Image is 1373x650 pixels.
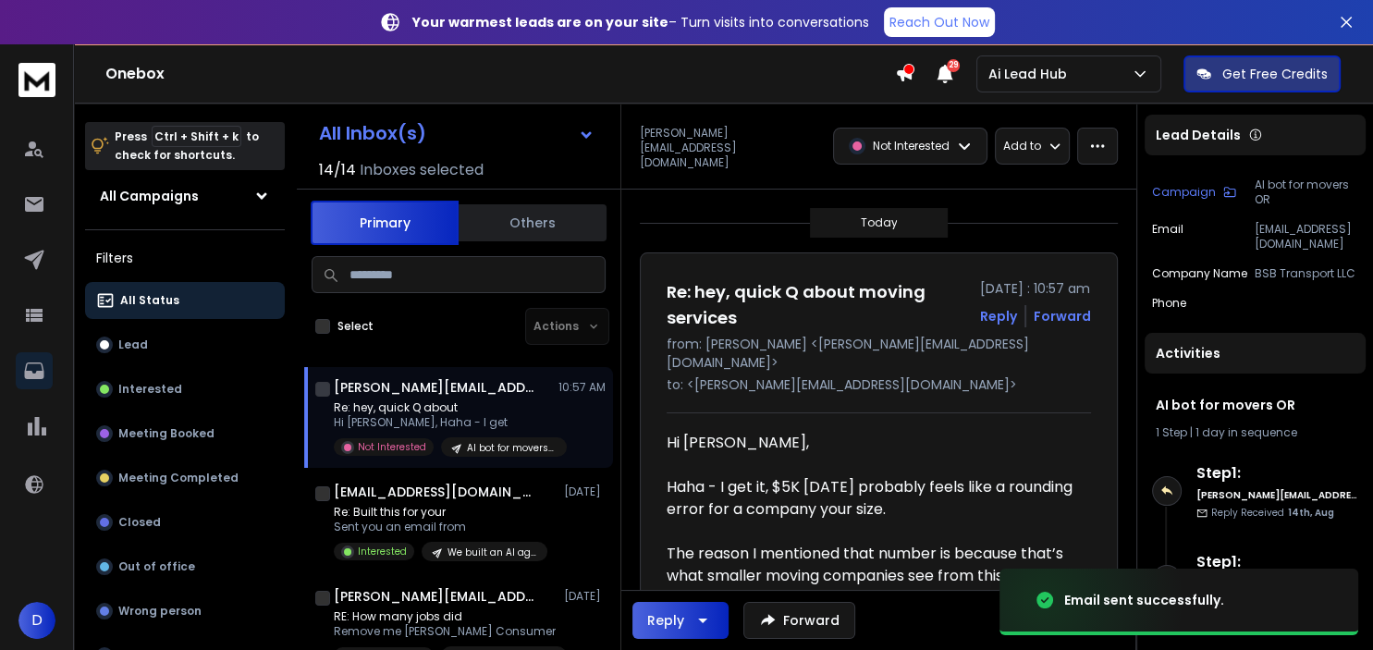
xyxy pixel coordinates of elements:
p: AI bot for movers OR [1255,178,1358,207]
p: Email [1152,222,1183,251]
p: to: <[PERSON_NAME][EMAIL_ADDRESS][DOMAIN_NAME]> [667,375,1091,394]
div: | [1156,425,1355,440]
p: Not Interested [873,139,950,153]
span: 14 / 14 [319,159,356,181]
h1: All Campaigns [100,187,199,205]
p: from: [PERSON_NAME] <[PERSON_NAME][EMAIL_ADDRESS][DOMAIN_NAME]> [667,335,1091,372]
span: 14th, Aug [1288,506,1334,520]
button: D [18,602,55,639]
p: Remove me [PERSON_NAME] Consumer [334,624,556,639]
button: Get Free Credits [1183,55,1341,92]
strong: Your warmest leads are on your site [412,13,668,31]
p: Interested [118,382,182,397]
button: Reply [632,602,729,639]
p: Get Free Credits [1222,65,1328,83]
p: Press to check for shortcuts. [115,128,259,165]
button: All Inbox(s) [304,115,609,152]
p: Sent you an email from [334,520,547,534]
h6: Step 1 : [1196,551,1358,573]
p: [EMAIL_ADDRESS][DOMAIN_NAME] [1255,222,1358,251]
label: Select [337,319,374,334]
p: [DATE] : 10:57 am [980,279,1091,298]
p: Ai Lead Hub [988,65,1074,83]
button: Others [459,202,607,243]
button: Interested [85,371,285,408]
button: Meeting Completed [85,460,285,497]
button: Out of office [85,548,285,585]
div: Activities [1145,333,1366,374]
h1: Re: hey, quick Q about moving services [667,279,969,331]
h1: [PERSON_NAME][EMAIL_ADDRESS][DOMAIN_NAME] [334,378,537,397]
span: 1 Step [1156,424,1187,440]
button: Campaign [1152,178,1236,207]
p: [DATE] [564,484,606,499]
p: Phone [1152,296,1186,311]
p: Meeting Booked [118,426,215,441]
p: Meeting Completed [118,471,239,485]
span: Ctrl + Shift + k [152,126,241,147]
p: Not Interested [358,440,426,454]
h3: Inboxes selected [360,159,484,181]
p: 10:57 AM [558,380,606,395]
div: Email sent successfully. [1064,591,1224,609]
h1: AI bot for movers OR [1156,396,1355,414]
p: Hi [PERSON_NAME], Haha - I get [334,415,556,430]
p: Add to [1003,139,1041,153]
span: 29 [947,59,960,72]
h6: [PERSON_NAME][EMAIL_ADDRESS][DOMAIN_NAME] [1196,488,1358,502]
p: – Turn visits into conversations [412,13,869,31]
div: Forward [1034,307,1091,325]
span: 1 day in sequence [1195,424,1297,440]
h1: Onebox [105,63,895,85]
div: The reason I mentioned that number is because that’s what smaller moving companies see from this ... [667,543,1076,609]
div: Haha - I get it, $5K [DATE] probably feels like a rounding error for a company your size. [667,476,1076,521]
p: Re: hey, quick Q about [334,400,556,415]
p: RE: How many jobs did [334,609,556,624]
button: Lead [85,326,285,363]
p: Reach Out Now [889,13,989,31]
p: Lead [118,337,148,352]
h1: [EMAIL_ADDRESS][DOMAIN_NAME] [334,483,537,501]
button: Forward [743,602,855,639]
p: Campaign [1152,185,1216,200]
button: Meeting Booked [85,415,285,452]
h1: All Inbox(s) [319,124,426,142]
p: Re: Built this for your [334,505,547,520]
p: [PERSON_NAME][EMAIL_ADDRESS][DOMAIN_NAME] [640,126,822,170]
p: [DATE] [564,589,606,604]
div: Hi [PERSON_NAME], [667,432,1076,454]
a: Reach Out Now [884,7,995,37]
button: All Campaigns [85,178,285,215]
p: Company Name [1152,266,1247,281]
p: Interested [358,545,407,558]
button: Reply [980,307,1017,325]
h1: [PERSON_NAME][EMAIL_ADDRESS][DOMAIN_NAME] [334,587,537,606]
p: Wrong person [118,604,202,619]
p: Lead Details [1156,126,1241,144]
h6: Step 1 : [1196,462,1358,484]
button: Primary [311,201,459,245]
button: All Status [85,282,285,319]
p: Out of office [118,559,195,574]
img: logo [18,63,55,97]
p: All Status [120,293,179,308]
div: Reply [647,611,684,630]
p: Closed [118,515,161,530]
p: Today [860,215,897,230]
p: We built an AI agent [447,546,536,559]
h3: Filters [85,245,285,271]
button: Closed [85,504,285,541]
p: Reply Received [1211,506,1334,520]
p: BSB Transport LLC [1255,266,1358,281]
button: Wrong person [85,593,285,630]
p: AI bot for movers OR [467,441,556,455]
